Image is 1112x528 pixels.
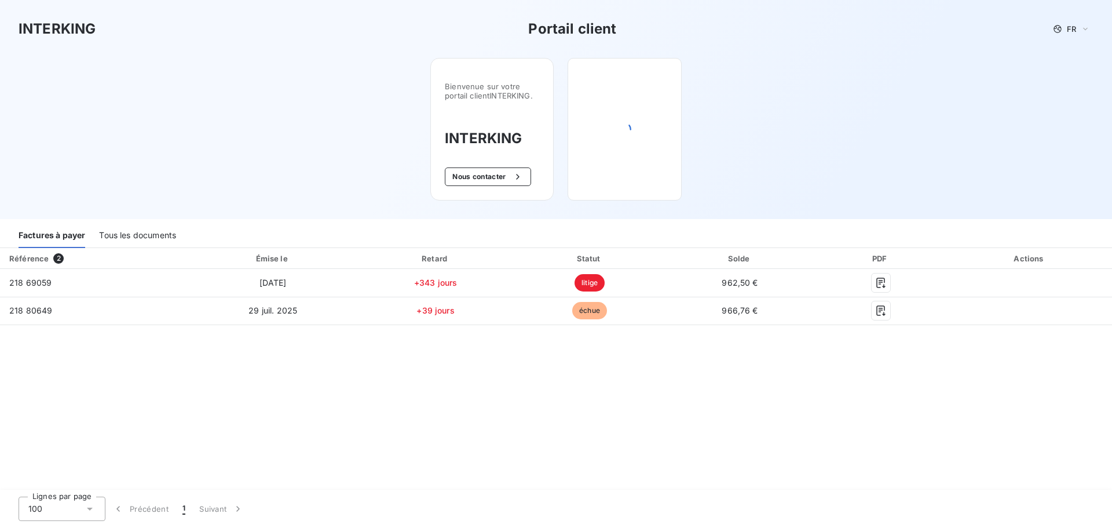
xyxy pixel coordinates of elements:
span: FR [1067,24,1076,34]
div: Tous les documents [99,224,176,248]
button: 1 [175,497,192,521]
div: Solde [668,253,811,264]
button: Suivant [192,497,251,521]
div: Retard [360,253,511,264]
span: 1 [182,503,185,515]
span: 100 [28,503,42,515]
h3: INTERKING [19,19,96,39]
div: Statut [516,253,664,264]
span: litige [575,274,605,292]
span: +39 jours [416,305,454,315]
div: PDF [817,253,945,264]
h3: INTERKING [445,128,539,149]
button: Nous contacter [445,167,531,186]
span: 962,50 € [722,278,758,287]
span: [DATE] [259,278,287,287]
span: 966,76 € [722,305,758,315]
h3: Portail client [528,19,616,39]
div: Actions [950,253,1110,264]
span: 218 80649 [9,305,52,315]
span: 2 [53,253,64,264]
div: Émise le [191,253,356,264]
span: 218 69059 [9,278,52,287]
span: 29 juil. 2025 [248,305,297,315]
span: Bienvenue sur votre portail client INTERKING . [445,82,539,100]
div: Factures à payer [19,224,85,248]
span: +343 jours [414,278,458,287]
div: Référence [9,254,49,263]
span: échue [572,302,607,319]
button: Précédent [105,497,175,521]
